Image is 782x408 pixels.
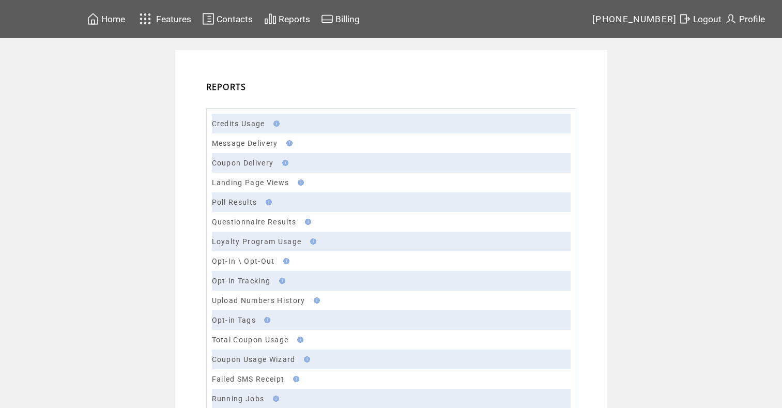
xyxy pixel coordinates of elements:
img: chart.svg [264,12,277,25]
img: help.gif [302,219,311,225]
a: Upload Numbers History [212,296,305,305]
a: Failed SMS Receipt [212,375,285,383]
img: home.svg [87,12,99,25]
a: Opt-In \ Opt-Out [212,257,275,265]
span: Home [101,14,125,24]
span: [PHONE_NUMBER] [592,14,677,24]
img: help.gif [283,140,293,146]
a: Running Jobs [212,395,265,403]
a: Home [85,11,127,27]
img: help.gif [270,396,279,402]
a: Billing [319,11,361,27]
a: Message Delivery [212,139,278,147]
a: Coupon Delivery [212,159,274,167]
img: help.gif [263,199,272,205]
span: Profile [739,14,765,24]
span: Features [156,14,191,24]
a: Landing Page Views [212,178,289,187]
a: Logout [677,11,723,27]
a: Loyalty Program Usage [212,237,302,246]
img: help.gif [276,278,285,284]
a: Poll Results [212,198,257,206]
a: Total Coupon Usage [212,336,289,344]
img: features.svg [136,10,155,27]
span: Reports [279,14,310,24]
img: help.gif [301,356,310,362]
span: Billing [335,14,360,24]
a: Opt-in Tags [212,316,256,324]
a: Coupon Usage Wizard [212,355,296,364]
a: Profile [723,11,766,27]
a: Features [135,9,193,29]
img: help.gif [295,179,304,186]
a: Reports [263,11,312,27]
span: REPORTS [206,81,247,93]
span: Contacts [217,14,253,24]
a: Opt-in Tracking [212,277,271,285]
a: Credits Usage [212,119,265,128]
a: Contacts [201,11,254,27]
img: help.gif [290,376,299,382]
img: profile.svg [725,12,737,25]
img: contacts.svg [202,12,214,25]
a: Questionnaire Results [212,218,297,226]
img: help.gif [261,317,270,323]
img: help.gif [279,160,288,166]
img: creidtcard.svg [321,12,333,25]
span: Logout [693,14,722,24]
img: help.gif [280,258,289,264]
img: help.gif [311,297,320,304]
img: help.gif [307,238,316,245]
img: help.gif [294,337,303,343]
img: exit.svg [679,12,691,25]
img: help.gif [270,120,280,127]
